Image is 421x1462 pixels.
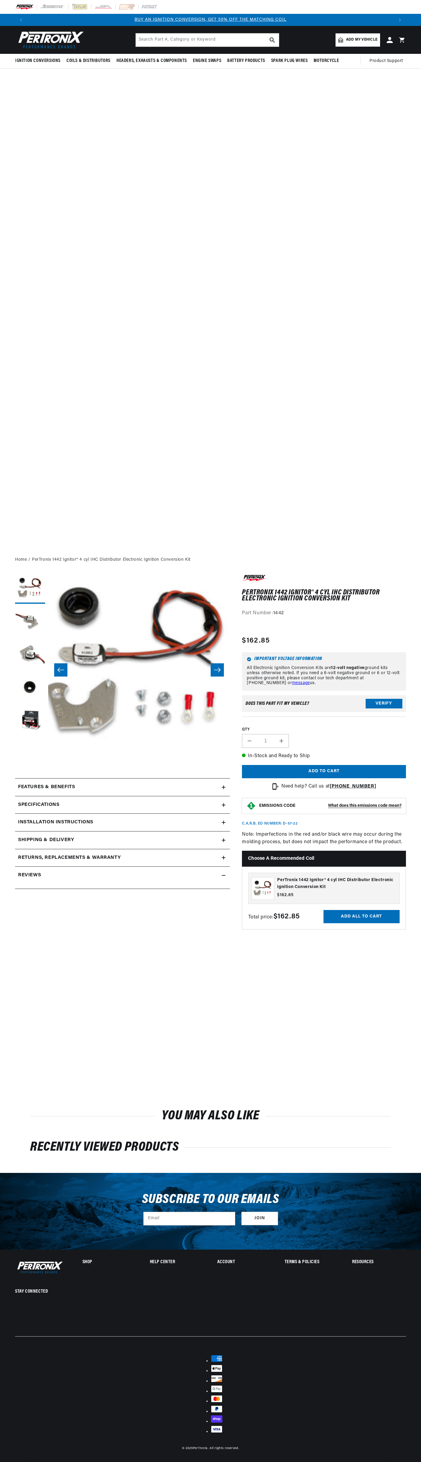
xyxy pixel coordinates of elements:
summary: Shipping & Delivery [15,831,230,849]
summary: Coils & Distributors [63,54,113,68]
div: Part Number: [242,609,406,617]
h1: PerTronix 1442 Ignitor® 4 cyl IHC Distributor Electronic Ignition Conversion Kit [242,590,406,602]
a: BUY AN IGNITION CONVERSION, GET 50% OFF THE MATCHING COIL [135,17,286,22]
span: Battery Products [227,58,265,64]
strong: $162.85 [274,913,300,920]
summary: Headers, Exhausts & Components [113,54,190,68]
strong: 12-volt negative [331,666,365,670]
span: $162.85 [277,892,294,898]
div: Note: Imperfections in the red and/or black wire may occur during the molding process, but does n... [242,574,406,930]
input: Search Part #, Category or Keyword [136,33,279,47]
summary: Features & Benefits [15,779,230,796]
summary: Engine Swaps [190,54,224,68]
strong: What does this emissions code mean? [328,803,401,808]
span: Engine Swaps [193,58,221,64]
h2: RECENTLY VIEWED PRODUCTS [30,1142,391,1153]
nav: breadcrumbs [15,557,406,563]
img: Pertronix [15,29,84,50]
input: Email [144,1212,235,1225]
button: Add to cart [242,765,406,779]
label: QTY [242,727,406,732]
small: © 2025 . [182,1447,209,1450]
button: Load image 2 in gallery view [15,607,45,637]
span: Headers, Exhausts & Components [116,58,187,64]
div: 1 of 3 [27,17,394,23]
summary: Specifications [15,796,230,814]
summary: Account [217,1260,271,1264]
p: C.A.R.B. EO Number: D-57-22 [242,821,298,826]
button: Translation missing: en.sections.announcements.previous_announcement [15,14,27,26]
button: Translation missing: en.sections.announcements.next_announcement [394,14,406,26]
h2: Installation instructions [18,819,93,826]
h2: Reviews [18,871,41,879]
span: Spark Plug Wires [271,58,308,64]
img: Emissions code [246,801,256,811]
h6: Important Voltage Information [247,657,401,662]
button: Slide left [54,663,67,677]
small: All rights reserved. [209,1447,239,1450]
h2: Specifications [18,801,59,809]
div: Does This part fit My vehicle? [246,701,309,706]
strong: EMISSIONS CODE [259,803,296,808]
p: Stay Connected [15,1288,63,1295]
summary: Terms & policies [285,1260,339,1264]
span: Total price: [248,915,299,920]
p: All Electronic Ignition Conversion Kits are ground kits unless otherwise noted. If you need a 6-v... [247,666,401,686]
button: Load image 1 in gallery view [15,574,45,604]
button: Subscribe [241,1212,278,1225]
media-gallery: Gallery Viewer [15,574,230,766]
h2: Choose a Recommended Coil [242,851,406,867]
button: Load image 3 in gallery view [15,640,45,670]
button: EMISSIONS CODEWhat does this emissions code mean? [259,803,401,809]
summary: Reviews [15,867,230,884]
span: Coils & Distributors [67,58,110,64]
h2: Shipping & Delivery [18,836,74,844]
span: Product Support [370,58,403,64]
a: Home [15,557,27,563]
strong: 1442 [273,611,284,615]
span: Add my vehicle [346,37,377,43]
a: message [292,681,310,685]
button: search button [266,33,279,47]
img: Pertronix [15,1260,63,1275]
h2: Returns, Replacements & Warranty [18,854,121,862]
h2: You may also like [30,1110,391,1122]
button: Load image 5 in gallery view [15,706,45,736]
button: Add all to cart [323,910,400,924]
summary: Battery Products [224,54,268,68]
span: $162.85 [242,635,270,646]
div: Announcement [27,17,394,23]
button: Verify [366,699,402,708]
summary: Spark Plug Wires [268,54,311,68]
button: Load image 4 in gallery view [15,673,45,703]
summary: Motorcycle [311,54,342,68]
span: Ignition Conversions [15,58,60,64]
summary: Resources [352,1260,406,1264]
a: PerTronix 1442 Ignitor® 4 cyl IHC Distributor Electronic Ignition Conversion Kit [32,557,190,563]
a: Add my vehicle [336,33,380,47]
a: [PHONE_NUMBER] [330,784,376,789]
summary: Product Support [370,54,406,68]
summary: Installation instructions [15,814,230,831]
p: Need help? Call us at [281,783,376,791]
summary: Returns, Replacements & Warranty [15,849,230,867]
summary: Shop [82,1260,136,1264]
a: PerTronix [193,1447,208,1450]
p: In-Stock and Ready to Ship [242,752,406,760]
h2: Features & Benefits [18,783,75,791]
summary: Ignition Conversions [15,54,63,68]
button: Slide right [211,663,224,677]
span: Motorcycle [314,58,339,64]
summary: Help Center [150,1260,204,1264]
h3: Subscribe to our emails [142,1194,279,1205]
